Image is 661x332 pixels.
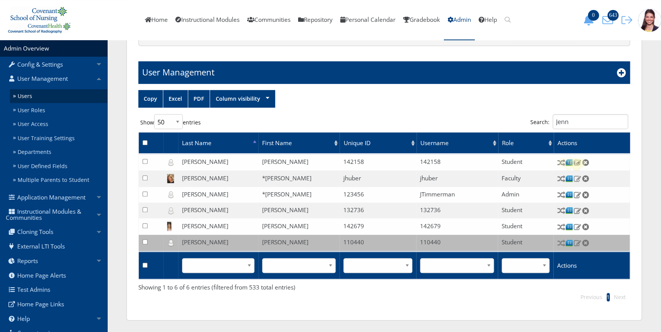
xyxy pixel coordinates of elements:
[416,235,498,251] td: 110440
[178,170,258,187] td: [PERSON_NAME]
[573,175,581,182] img: Edit
[557,206,565,214] img: Switch User
[588,10,599,21] span: 0
[565,239,573,247] img: Courses
[142,66,215,78] h1: User Management
[138,114,203,129] label: Show entries
[581,16,600,24] a: 0
[258,154,340,170] td: [PERSON_NAME]
[416,203,498,218] td: 132736
[557,159,565,167] img: Switch User
[416,170,498,187] td: jhuber
[557,223,565,231] img: Switch User
[258,218,340,235] td: [PERSON_NAME]
[178,187,258,203] td: [PERSON_NAME]
[607,10,618,21] span: 643
[581,191,589,198] img: Delete
[10,117,107,131] a: User Access
[553,252,630,279] th: Actions
[498,187,553,203] td: Admin
[562,160,576,165] div: Courses
[565,175,573,183] img: Courses
[557,191,565,199] img: Switch User
[10,173,107,187] a: Multiple Parents to Student
[573,207,581,214] img: Edit
[617,68,626,77] i: Add New
[340,235,416,251] td: 110440
[10,89,107,103] a: Users
[498,132,554,153] th: Role: activate to sort column ascending
[10,131,107,145] a: User Training Settings
[638,9,661,32] img: 1943_125_125.jpg
[178,132,258,153] td: Last Name: activate to sort column descending
[581,239,589,246] img: Delete
[340,170,416,187] td: jhuber
[178,218,258,235] td: [PERSON_NAME]
[610,292,630,303] li: Next
[498,203,553,218] td: Student
[565,223,573,231] img: Courses
[557,175,565,183] img: Switch User
[154,114,183,129] select: Showentries
[340,203,416,218] td: 132736
[528,114,630,129] label: Search:
[258,235,340,251] td: [PERSON_NAME]
[258,132,340,153] td: First Name: activate to sort column ascending
[10,103,107,117] a: User Roles
[581,175,589,182] img: Delete
[581,207,589,214] img: Delete
[10,145,107,159] a: Departments
[178,203,258,218] td: [PERSON_NAME]
[554,132,630,153] th: Actions
[138,282,630,292] div: Showing 1 to 6 of 6 entries (filtered from 533 total entries)
[581,15,600,26] button: 0
[10,159,107,173] a: User Defined Fields
[416,187,498,203] td: JTimmerman
[258,187,340,203] td: *[PERSON_NAME]
[498,170,553,187] td: Faculty
[210,90,275,108] a: Column visibility
[600,15,619,26] button: 643
[581,159,589,166] img: Delete
[498,218,553,235] td: Student
[4,44,49,52] a: Admin Overview
[553,114,628,129] input: Search:
[607,293,610,301] li: 1
[258,170,340,187] td: *[PERSON_NAME]
[178,235,258,251] td: [PERSON_NAME]
[340,187,416,203] td: 123456
[581,223,589,230] img: Delete
[574,161,581,165] div: Edit
[178,154,258,170] td: [PERSON_NAME]
[573,239,581,246] img: Edit
[498,235,553,251] td: Student
[573,191,581,198] img: Edit
[340,132,416,153] th: Unique ID: activate to sort column ascending
[577,292,606,303] li: Previous
[416,218,498,235] td: 142679
[138,90,163,108] a: Copy
[600,16,619,24] a: 643
[416,154,498,170] td: 142158
[498,154,553,170] td: Student
[258,203,340,218] td: [PERSON_NAME]
[565,206,573,214] img: Courses
[565,191,573,199] img: Courses
[573,223,581,230] img: Edit
[340,218,416,235] td: 142679
[340,154,416,170] td: 142158
[188,90,210,108] a: PDF
[163,90,188,108] a: Excel
[557,239,565,247] img: Switch User
[417,132,498,153] th: Username: activate to sort column ascending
